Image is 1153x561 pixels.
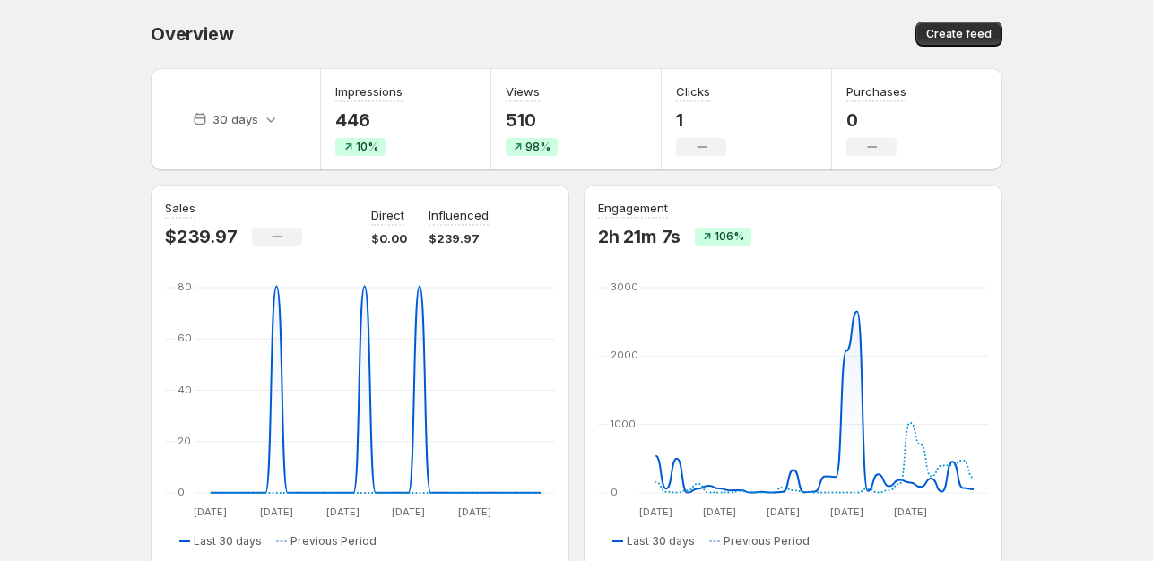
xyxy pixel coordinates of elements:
text: 1000 [611,418,636,430]
text: [DATE] [703,505,736,518]
h3: Clicks [676,82,710,100]
text: 60 [178,332,192,344]
span: Overview [151,23,233,45]
text: [DATE] [194,505,227,518]
span: Last 30 days [194,534,262,548]
p: $239.97 [165,226,238,247]
text: [DATE] [894,505,927,518]
span: Create feed [926,27,992,41]
text: 40 [178,384,192,396]
text: [DATE] [392,505,425,518]
text: 0 [178,486,185,498]
p: $239.97 [429,229,489,247]
span: 106% [715,229,744,244]
p: 1 [676,109,726,131]
span: 10% [356,140,378,154]
p: 2h 21m 7s [598,226,681,247]
text: 3000 [611,280,638,293]
h3: Sales [165,199,195,217]
text: [DATE] [326,505,360,518]
text: [DATE] [639,505,672,518]
p: Influenced [429,206,489,224]
text: 2000 [611,349,638,361]
text: 0 [611,486,618,498]
h3: Engagement [598,199,668,217]
text: 20 [178,435,191,447]
text: [DATE] [260,505,293,518]
text: 80 [178,280,192,293]
p: 446 [335,109,403,131]
span: 98% [525,140,550,154]
button: Create feed [915,22,1002,47]
span: Last 30 days [627,534,695,548]
h3: Impressions [335,82,403,100]
span: Previous Period [724,534,810,548]
p: 510 [506,109,558,131]
span: Previous Period [290,534,377,548]
p: 0 [846,109,906,131]
text: [DATE] [830,505,863,518]
text: [DATE] [767,505,800,518]
p: $0.00 [371,229,407,247]
text: [DATE] [458,505,491,518]
h3: Purchases [846,82,906,100]
p: Direct [371,206,404,224]
h3: Views [506,82,540,100]
p: 30 days [212,110,258,128]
